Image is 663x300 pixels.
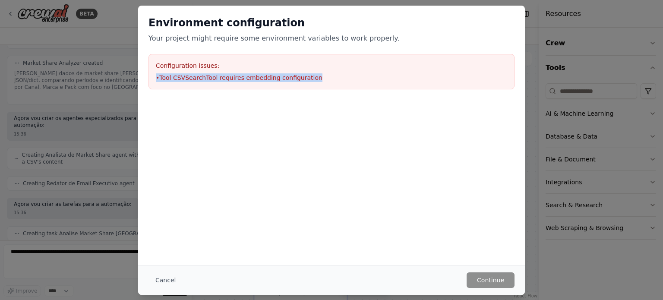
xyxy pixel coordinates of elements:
[467,272,515,288] button: Continue
[148,16,515,30] h2: Environment configuration
[156,61,507,70] h3: Configuration issues:
[148,272,183,288] button: Cancel
[156,73,507,82] li: • Tool CSVSearchTool requires embedding configuration
[148,33,515,44] p: Your project might require some environment variables to work properly.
